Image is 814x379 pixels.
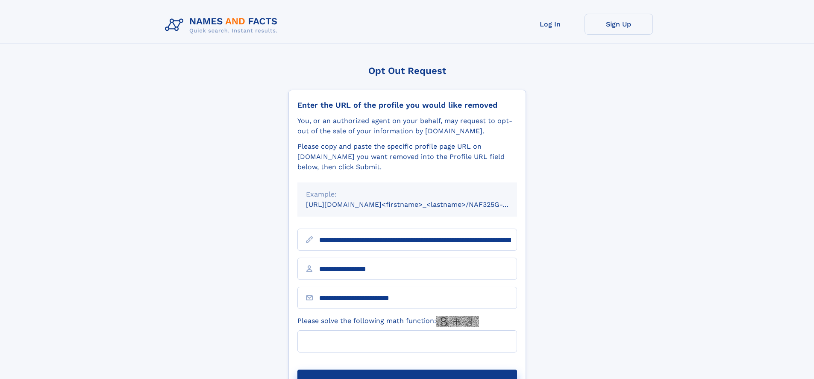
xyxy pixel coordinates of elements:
small: [URL][DOMAIN_NAME]<firstname>_<lastname>/NAF325G-xxxxxxxx [306,200,533,209]
div: Example: [306,189,508,200]
div: Opt Out Request [288,65,526,76]
label: Please solve the following math function: [297,316,479,327]
div: Enter the URL of the profile you would like removed [297,100,517,110]
a: Sign Up [585,14,653,35]
a: Log In [516,14,585,35]
div: You, or an authorized agent on your behalf, may request to opt-out of the sale of your informatio... [297,116,517,136]
div: Please copy and paste the specific profile page URL on [DOMAIN_NAME] you want removed into the Pr... [297,141,517,172]
img: Logo Names and Facts [162,14,285,37]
